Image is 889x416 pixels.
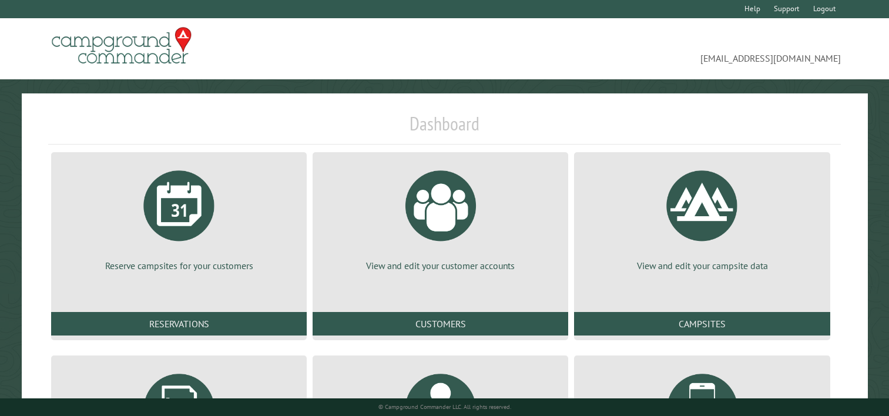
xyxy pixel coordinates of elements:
a: Customers [313,312,568,336]
a: Reserve campsites for your customers [65,162,293,272]
a: Reservations [51,312,307,336]
p: View and edit your campsite data [588,259,816,272]
p: Reserve campsites for your customers [65,259,293,272]
span: [EMAIL_ADDRESS][DOMAIN_NAME] [445,32,841,65]
a: View and edit your campsite data [588,162,816,272]
p: View and edit your customer accounts [327,259,554,272]
a: View and edit your customer accounts [327,162,554,272]
small: © Campground Commander LLC. All rights reserved. [378,403,511,411]
a: Campsites [574,312,830,336]
img: Campground Commander [48,23,195,69]
h1: Dashboard [48,112,841,145]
